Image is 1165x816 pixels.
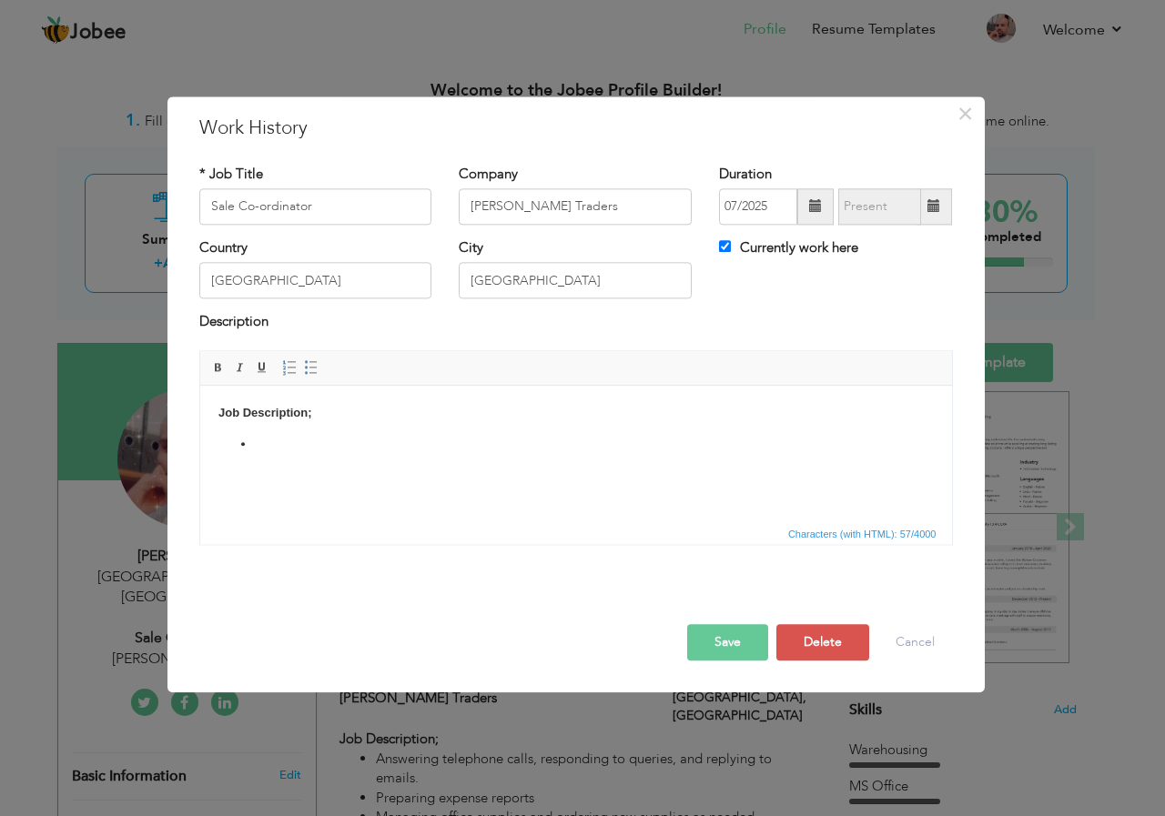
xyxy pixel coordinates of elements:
span: Characters (with HTML): 57/4000 [785,526,940,542]
input: From [719,188,797,225]
label: Country [199,238,248,257]
div: Statistics [785,526,942,542]
h3: Work History [199,115,953,142]
button: Delete [776,624,869,660]
label: Company [459,165,518,184]
a: Italic [230,358,250,378]
label: Description [199,313,268,332]
label: Currently work here [719,238,858,257]
input: Present [838,188,921,225]
iframe: Rich Text Editor, workEditor [200,386,952,522]
a: Insert/Remove Bulleted List [301,358,321,378]
a: Insert/Remove Numbered List [279,358,299,378]
a: Underline [252,358,272,378]
a: Bold [208,358,228,378]
label: City [459,238,483,257]
button: Close [951,99,980,128]
span: × [957,97,973,130]
label: Duration [719,165,772,184]
label: * Job Title [199,165,263,184]
button: Cancel [877,624,953,660]
input: Currently work here [719,240,731,252]
button: Save [687,624,768,660]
